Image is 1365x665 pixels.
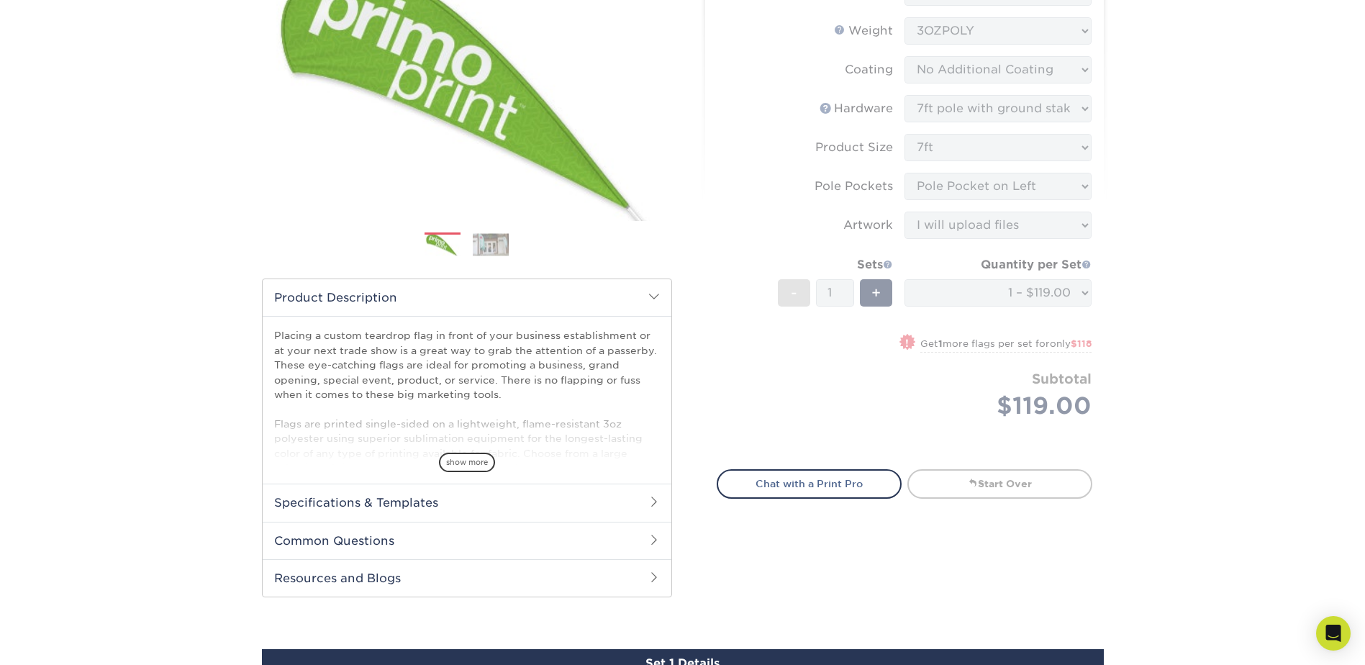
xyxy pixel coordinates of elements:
[263,484,671,521] h2: Specifications & Templates
[425,233,461,258] img: Flags 01
[717,469,902,498] a: Chat with a Print Pro
[1316,616,1351,651] div: Open Intercom Messenger
[907,469,1092,498] a: Start Over
[473,233,509,255] img: Flags 02
[274,328,660,651] p: Placing a custom teardrop flag in front of your business establishment or at your next trade show...
[263,522,671,559] h2: Common Questions
[439,453,495,472] span: show more
[263,279,671,316] h2: Product Description
[263,559,671,597] h2: Resources and Blogs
